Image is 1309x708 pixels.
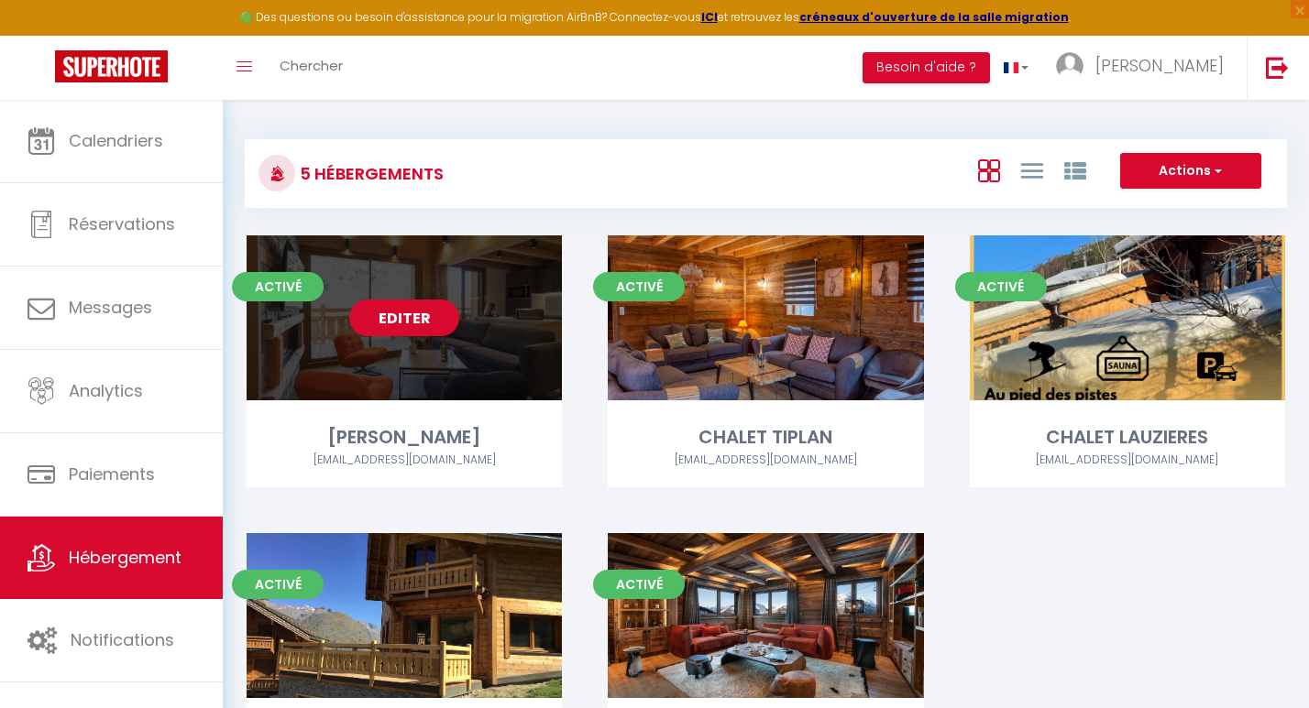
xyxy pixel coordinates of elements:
h3: 5 Hébergements [295,153,444,194]
span: Calendriers [69,129,163,152]
a: Vue par Groupe [1064,155,1086,185]
span: Activé [955,272,1047,301]
span: Activé [232,272,324,301]
span: Messages [69,296,152,319]
a: Editer [349,300,459,336]
span: Analytics [69,379,143,402]
a: créneaux d'ouverture de la salle migration [799,9,1069,25]
div: CHALET TIPLAN [608,423,923,452]
img: Super Booking [55,50,168,82]
span: Notifications [71,628,174,651]
span: Activé [232,570,324,599]
span: [PERSON_NAME] [1095,54,1224,77]
button: Actions [1120,153,1261,190]
div: Airbnb [247,452,562,469]
span: Réservations [69,212,175,235]
a: ICI [701,9,718,25]
a: Vue en Liste [1021,155,1043,185]
div: Airbnb [608,452,923,469]
div: Airbnb [970,452,1285,469]
span: Chercher [280,56,343,75]
span: Activé [593,272,685,301]
span: Paiements [69,463,155,485]
span: Hébergement [69,546,181,569]
img: logout [1266,56,1289,79]
span: Activé [593,570,685,599]
div: [PERSON_NAME] [247,423,562,452]
button: Ouvrir le widget de chat LiveChat [15,7,70,62]
a: ... [PERSON_NAME] [1042,36,1247,100]
a: Chercher [266,36,357,100]
div: CHALET LAUZIERES [970,423,1285,452]
a: Vue en Box [978,155,1000,185]
button: Besoin d'aide ? [863,52,990,83]
img: ... [1056,52,1083,80]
